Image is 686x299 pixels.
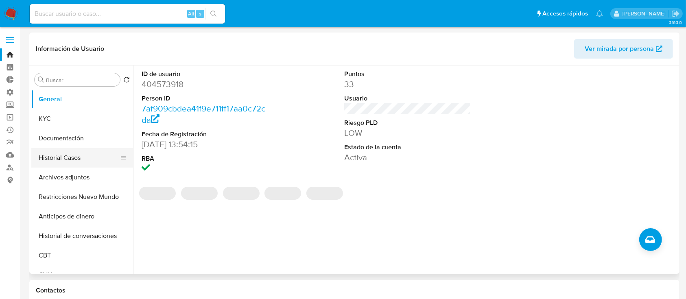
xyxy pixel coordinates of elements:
[142,103,265,126] a: 7af909cbdea41f9e711ff17aa0c72cda
[38,76,44,83] button: Buscar
[31,129,133,148] button: Documentación
[205,8,222,20] button: search-icon
[142,154,269,163] dt: RBA
[31,226,133,246] button: Historial de conversaciones
[31,207,133,226] button: Anticipos de dinero
[671,9,680,18] a: Salir
[31,109,133,129] button: KYC
[142,79,269,90] dd: 404573918
[46,76,117,84] input: Buscar
[623,10,669,17] p: ezequiel.castrillon@mercadolibre.com
[31,265,133,285] button: CVU
[344,143,471,152] dt: Estado de la cuenta
[36,286,673,295] h1: Contactos
[344,118,471,127] dt: Riesgo PLD
[142,130,269,139] dt: Fecha de Registración
[31,246,133,265] button: CBT
[574,39,673,59] button: Ver mirada por persona
[199,10,201,17] span: s
[142,139,269,150] dd: [DATE] 13:54:15
[596,10,603,17] a: Notificaciones
[30,9,225,19] input: Buscar usuario o caso...
[31,89,133,109] button: General
[344,79,471,90] dd: 33
[123,76,130,85] button: Volver al orden por defecto
[188,10,194,17] span: Alt
[142,70,269,79] dt: ID de usuario
[36,45,104,53] h1: Información de Usuario
[31,187,133,207] button: Restricciones Nuevo Mundo
[142,94,269,103] dt: Person ID
[344,152,471,163] dd: Activa
[344,127,471,139] dd: LOW
[542,9,588,18] span: Accesos rápidos
[31,148,127,168] button: Historial Casos
[344,70,471,79] dt: Puntos
[344,94,471,103] dt: Usuario
[31,168,133,187] button: Archivos adjuntos
[585,39,654,59] span: Ver mirada por persona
